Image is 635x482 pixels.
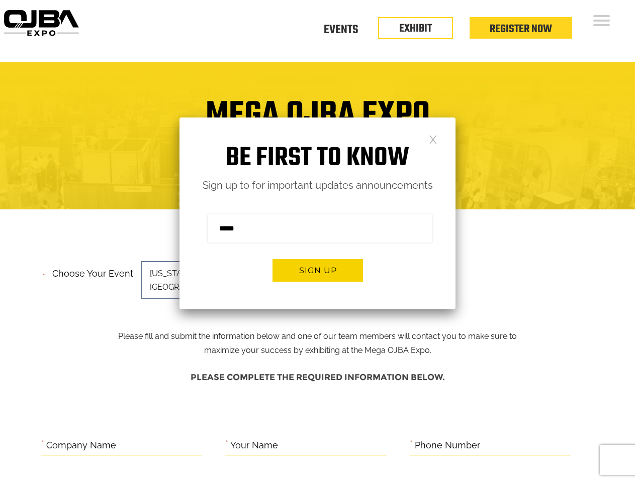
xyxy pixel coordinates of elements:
a: EXHIBIT [399,20,432,37]
label: Company Name [46,438,116,453]
h1: Mega OJBA Expo [8,101,627,142]
p: Please fill and submit the information below and one of our team members will contact you to make... [110,265,525,357]
label: Phone Number [415,438,480,453]
label: Your Name [230,438,278,453]
p: Sign up to for important updates announcements [179,177,456,194]
a: Close [429,135,437,143]
span: [US_STATE][GEOGRAPHIC_DATA] [141,261,282,299]
a: Register Now [490,21,552,38]
h1: Be first to know [179,143,456,174]
button: Sign up [273,259,363,282]
h4: Please complete the required information below. [41,368,594,387]
label: Choose your event [46,260,133,282]
h4: Trade Show Exhibit Space Application [8,151,627,169]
